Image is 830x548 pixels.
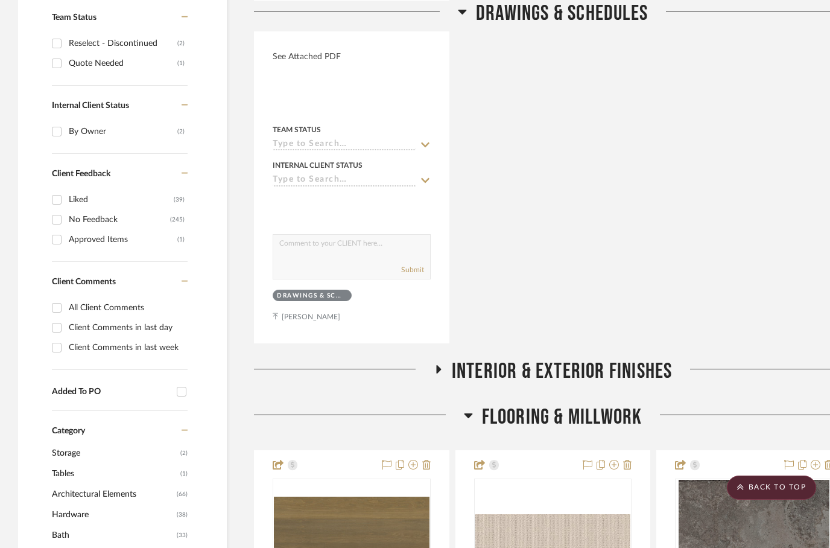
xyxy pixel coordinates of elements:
[69,34,177,53] div: Reselect - Discontinued
[52,525,174,546] span: Bath
[727,476,816,500] scroll-to-top-button: BACK TO TOP
[52,464,177,484] span: Tables
[69,298,185,317] div: All Client Comments
[401,264,424,275] button: Submit
[52,484,174,505] span: Architectural Elements
[69,338,185,357] div: Client Comments in last week
[177,485,188,504] span: (66)
[177,34,185,53] div: (2)
[69,210,170,229] div: No Feedback
[69,122,177,141] div: By Owner
[174,190,185,209] div: (39)
[277,292,344,301] div: Drawings & Schedules
[452,358,673,384] span: INTERIOR & EXTERIOR FINISHES
[69,54,177,73] div: Quote Needed
[52,13,97,22] span: Team Status
[52,426,85,436] span: Category
[69,318,185,337] div: Client Comments in last day
[177,122,185,141] div: (2)
[52,170,110,178] span: Client Feedback
[52,387,171,397] div: Added To PO
[273,160,363,171] div: Internal Client Status
[177,230,185,249] div: (1)
[69,190,174,209] div: Liked
[52,443,177,464] span: Storage
[180,444,188,463] span: (2)
[170,210,185,229] div: (245)
[180,464,188,483] span: (1)
[52,278,116,286] span: Client Comments
[52,505,174,525] span: Hardware
[482,404,642,430] span: Flooring & Millwork
[177,526,188,545] span: (33)
[69,230,177,249] div: Approved Items
[177,54,185,73] div: (1)
[177,505,188,524] span: (38)
[273,175,416,186] input: Type to Search…
[273,124,321,135] div: Team Status
[52,101,129,110] span: Internal Client Status
[273,139,416,151] input: Type to Search…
